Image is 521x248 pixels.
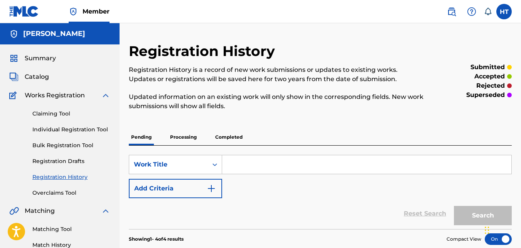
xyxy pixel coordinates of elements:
[9,54,19,63] img: Summary
[207,184,216,193] img: 9d2ae6d4665cec9f34b9.svg
[32,141,110,149] a: Bulk Registration Tool
[101,206,110,216] img: expand
[447,7,456,16] img: search
[25,54,56,63] span: Summary
[474,72,505,81] p: accepted
[470,63,505,72] p: submitted
[129,155,512,229] form: Search Form
[482,211,521,248] iframe: Chat Widget
[168,129,199,145] p: Processing
[83,7,110,16] span: Member
[25,72,49,82] span: Catalog
[32,126,110,134] a: Individual Registration Tool
[25,206,55,216] span: Matching
[69,7,78,16] img: Top Rightsholder
[499,148,521,211] iframe: Resource Center
[129,92,424,111] p: Updated information on an existing work will only show in the corresponding fields. New work subm...
[129,42,279,60] h2: Registration History
[485,219,489,242] div: Drag
[496,4,512,19] div: User Menu
[32,173,110,181] a: Registration History
[32,157,110,165] a: Registration Drafts
[9,72,49,82] a: CatalogCatalog
[101,91,110,100] img: expand
[134,160,203,169] div: Work Title
[464,4,479,19] div: Help
[129,129,154,145] p: Pending
[9,29,19,39] img: Accounts
[129,65,424,84] p: Registration History is a record of new work submissions or updates to existing works. Updates or...
[9,6,39,17] img: MLC Logo
[447,236,481,243] span: Compact View
[9,72,19,82] img: Catalog
[32,225,110,233] a: Matching Tool
[484,8,492,15] div: Notifications
[467,7,476,16] img: help
[25,91,85,100] span: Works Registration
[32,189,110,197] a: Overclaims Tool
[476,81,505,90] p: rejected
[9,206,19,216] img: Matching
[32,110,110,118] a: Claiming Tool
[213,129,245,145] p: Completed
[466,90,505,100] p: superseded
[9,54,56,63] a: SummarySummary
[23,29,85,38] h5: HUGH TELLECHEA
[9,91,19,100] img: Works Registration
[129,179,222,198] button: Add Criteria
[444,4,459,19] a: Public Search
[129,236,184,243] p: Showing 1 - 4 of 4 results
